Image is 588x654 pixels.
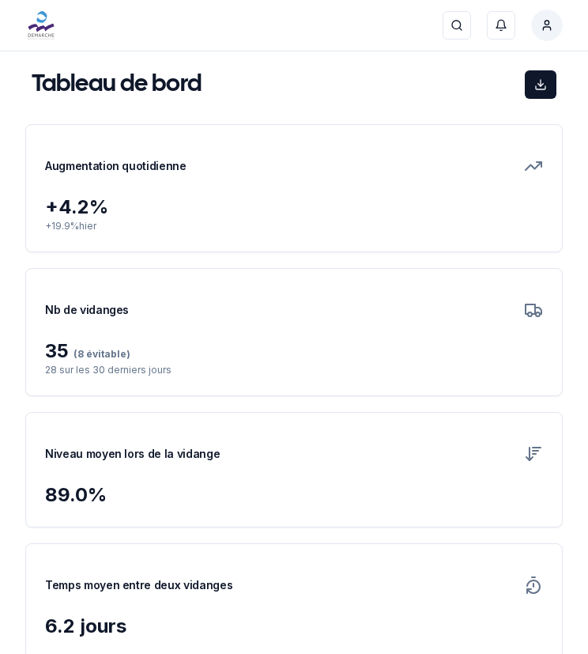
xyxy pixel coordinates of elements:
p: 28 sur les 30 derniers jours [45,364,543,376]
h3: Niveau moyen lors de la vidange [45,432,220,476]
p: + 19.9 % hier [45,220,543,232]
img: Démarche Logo [25,9,57,41]
h3: Augmentation quotidienne [45,144,187,188]
div: 89.0 % [45,482,543,508]
span: (8 évitable) [69,348,130,360]
div: 35 [45,338,543,364]
div: 6.2 jours [45,614,543,639]
h1: Tableau de bord [32,70,202,99]
div: + 4.2 % [45,195,543,220]
h3: Nb de vidanges [45,288,129,332]
h3: Temps moyen entre deux vidanges [45,563,232,607]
